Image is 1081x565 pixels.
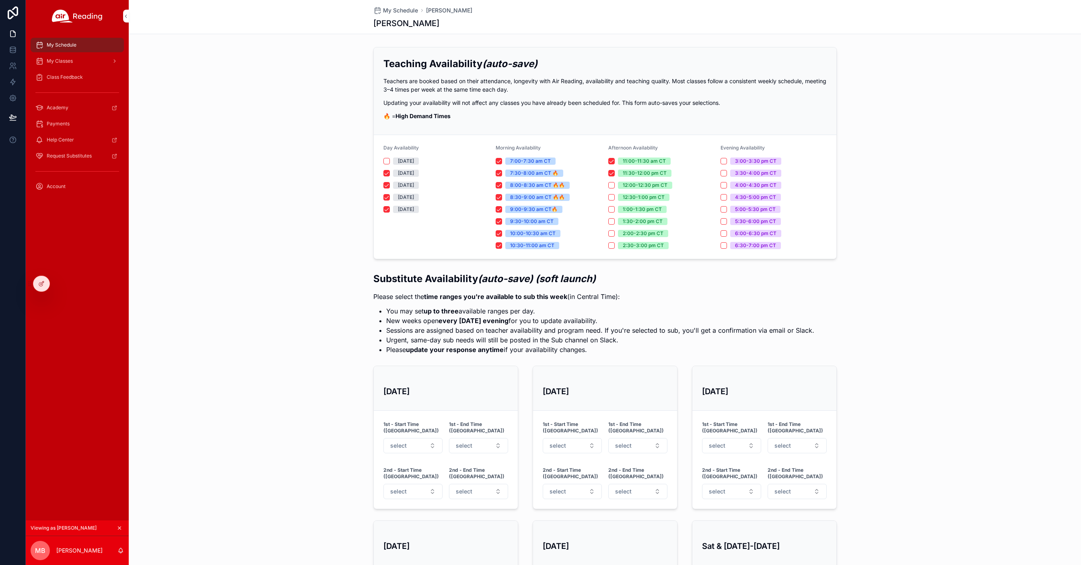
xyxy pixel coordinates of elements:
div: 2:30-3:00 pm CT [623,242,664,249]
h1: [PERSON_NAME] [373,18,439,29]
strong: 1st - Start Time ([GEOGRAPHIC_DATA]) [702,421,761,434]
span: select [390,442,407,450]
button: Select Button [702,438,761,453]
div: 11:00-11:30 am CT [623,158,666,165]
strong: 2nd - Start Time ([GEOGRAPHIC_DATA]) [702,467,761,480]
li: Urgent, same-day sub needs will still be posted in the Sub channel on Slack. [386,335,814,345]
span: select [774,487,791,495]
div: 5:30-6:00 pm CT [735,218,776,225]
div: 1:00-1:30 pm CT [623,206,662,213]
a: Help Center [31,133,124,147]
h2: Teaching Availability [383,57,827,70]
strong: 1st - End Time ([GEOGRAPHIC_DATA]) [608,421,667,434]
div: 11:30-12:00 pm CT [623,170,667,177]
strong: 2nd - End Time ([GEOGRAPHIC_DATA]) [449,467,508,480]
a: My Schedule [373,6,418,14]
a: Request Substitutes [31,149,124,163]
div: 12:30-1:00 pm CT [623,194,665,201]
p: [PERSON_NAME] [56,547,103,555]
span: My Schedule [47,42,76,48]
strong: up to three [424,307,459,315]
span: select [456,487,472,495]
div: 8:00-8:30 am CT 🔥🔥 [510,182,565,189]
a: [PERSON_NAME] [426,6,472,14]
span: Day Availability [383,145,419,151]
div: 6:30-7:00 pm CT [735,242,776,249]
div: 7:30-8:00 am CT 🔥 [510,170,558,177]
button: Select Button [608,438,667,453]
h3: [DATE] [383,540,508,552]
span: MB [35,546,45,555]
span: My Schedule [383,6,418,14]
div: 10:30-11:00 am CT [510,242,554,249]
button: Select Button [702,484,761,499]
strong: time ranges you're available to sub this week [424,293,567,301]
button: Select Button [768,438,827,453]
strong: 2nd - End Time ([GEOGRAPHIC_DATA]) [768,467,827,480]
div: 9:00-9:30 am CT🔥 [510,206,558,213]
a: Account [31,179,124,194]
button: Select Button [383,438,443,453]
div: 9:30-10:00 am CT [510,218,554,225]
span: Afternoon Availability [608,145,658,151]
span: select [615,442,632,450]
span: select [709,442,725,450]
h3: [DATE] [543,540,667,552]
a: Payments [31,117,124,131]
strong: 2nd - Start Time ([GEOGRAPHIC_DATA]) [543,467,602,480]
div: 3:30-4:00 pm CT [735,170,776,177]
div: 10:00-10:30 am CT [510,230,556,237]
span: select [615,487,632,495]
li: You may set available ranges per day. [386,306,814,316]
h2: Substitute Availability [373,272,814,285]
h3: [DATE] [543,385,667,397]
a: Class Feedback [31,70,124,84]
span: select [456,442,472,450]
p: Teachers are booked based on their attendance, longevity with Air Reading, availability and teach... [383,77,827,94]
span: Viewing as [PERSON_NAME] [31,525,97,531]
button: Select Button [543,438,602,453]
div: [DATE] [398,182,414,189]
button: Select Button [543,484,602,499]
div: 6:00-6:30 pm CT [735,230,776,237]
strong: every [DATE] evening [439,317,509,325]
span: Class Feedback [47,74,83,80]
li: Please if your availability changes. [386,345,814,354]
div: 2:00-2:30 pm CT [623,230,663,237]
span: Help Center [47,137,74,143]
span: select [390,487,407,495]
em: (auto-save) [482,58,537,70]
span: My Classes [47,58,73,64]
div: scrollable content [26,32,129,204]
div: [DATE] [398,158,414,165]
strong: 1st - End Time ([GEOGRAPHIC_DATA]) [449,421,508,434]
a: My Schedule [31,38,124,52]
h3: [DATE] [383,385,508,397]
a: Academy [31,100,124,115]
div: 5:00-5:30 pm CT [735,206,776,213]
span: select [774,442,791,450]
span: select [709,487,725,495]
div: 7:00-7:30 am CT [510,158,551,165]
span: Morning Availability [496,145,541,151]
span: Account [47,183,66,190]
strong: High Demand Times [395,113,451,119]
span: Evening Availability [721,145,765,151]
button: Select Button [449,438,508,453]
div: 3:00-3:30 pm CT [735,158,776,165]
span: Academy [47,104,68,111]
em: (auto-save) (soft launch) [478,273,596,285]
div: 4:30-5:00 pm CT [735,194,776,201]
strong: 2nd - Start Time ([GEOGRAPHIC_DATA]) [383,467,443,480]
strong: 1st - Start Time ([GEOGRAPHIC_DATA]) [543,421,602,434]
strong: 1st - Start Time ([GEOGRAPHIC_DATA]) [383,421,443,434]
li: New weeks open for you to update availability. [386,316,814,325]
img: App logo [52,10,103,23]
strong: update your response anytime [406,346,504,354]
span: select [550,442,566,450]
h3: Sat & [DATE]-[DATE] [702,540,827,552]
li: Sessions are assigned based on teacher availability and program need. If you're selected to sub, ... [386,325,814,335]
div: 8:30-9:00 am CT 🔥🔥 [510,194,565,201]
div: 12:00-12:30 pm CT [623,182,667,189]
